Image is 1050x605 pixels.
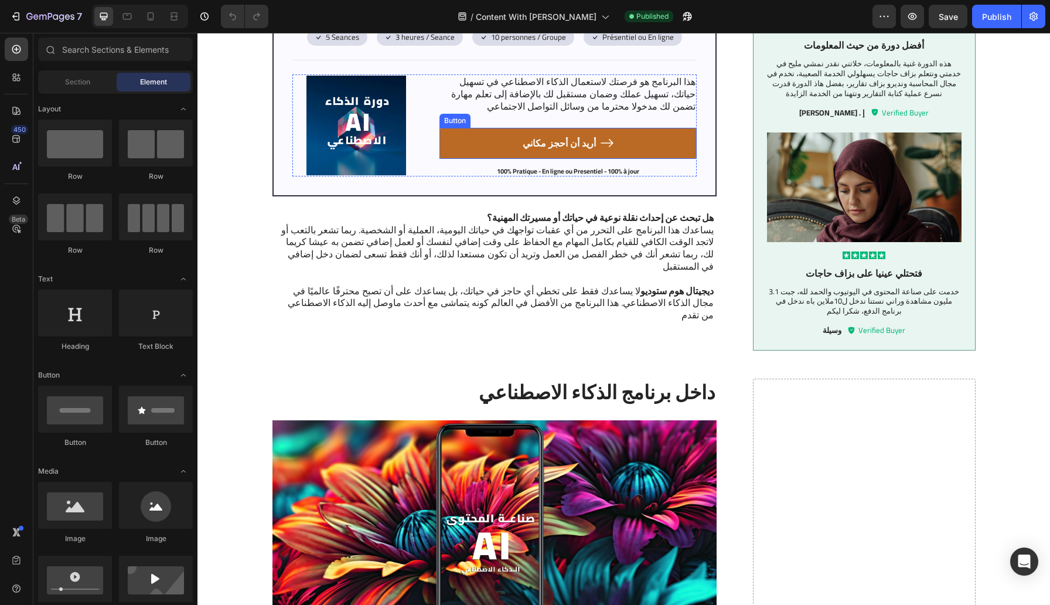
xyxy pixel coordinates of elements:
p: 7 [77,9,82,23]
div: Text Block [119,341,193,352]
div: Open Intercom Messenger [1010,548,1038,576]
button: Save [929,5,967,28]
div: Row [38,245,112,256]
a: أريد أن أحجز مكاني [242,95,499,126]
div: Button [119,437,193,448]
div: Button [38,437,112,448]
p: [PERSON_NAME] . إ [602,74,667,84]
strong: 100% Pratique - En ligne ou Presentiel - 100% à jour [299,132,442,144]
button: Publish [972,5,1021,28]
p: وسيلة [625,293,644,302]
button: 7 [5,5,87,28]
div: Row [119,245,193,256]
span: Save [939,12,958,22]
iframe: Design area [197,33,1050,605]
p: Verified Buyer [661,293,708,302]
p: أريد أن أحجز مكاني [325,104,398,117]
span: Button [38,370,60,380]
strong: هل تبحث عن إحداث نقلة نوعية في حياتك أو مسيرتك المهنية؟ [289,176,516,193]
p: هذا البرنامج هو فرصتك لاستعمال الذكاء الاصطناعي في تسهيل حياتك، تسهيل عملك وضمان مستقبل لك بالإضا... [243,43,498,79]
div: Undo/Redo [221,5,268,28]
span: Content With [PERSON_NAME] [476,11,596,23]
span: Media [38,466,59,477]
span: / [471,11,473,23]
span: Layout [38,104,61,114]
span: Published [636,11,669,22]
img: gempages_581397343941690281-42c9d03b-972e-40c0-b72f-ef3f8bb65c86.jpg [570,100,763,209]
div: Button [244,83,271,93]
p: Verified Buyer [684,74,731,84]
span: Section [65,77,90,87]
p: أفضل دورة من حيث المعلومات [571,6,762,19]
span: Text [38,274,53,284]
span: Toggle open [174,366,193,385]
div: Image [38,533,112,544]
span: Toggle open [174,270,193,288]
div: Beta [9,215,28,224]
strong: ديجيتال هوم ستوديو [443,249,516,267]
p: يساعدك هذا البرنامج على التحرر من أي عقبات تواجهك في حياتك اليومية، العملية أو الشخصية. ربما تشعر... [76,191,517,240]
p: فتحتلي عينيا على بزاف حاجات [571,234,762,247]
strong: داخل برنامج الذكاء الاصطناعي [281,341,518,378]
div: Row [38,171,112,182]
span: Toggle open [174,100,193,118]
div: Image [119,533,193,544]
span: Toggle open [174,462,193,481]
span: Element [140,77,167,87]
img: gempages_581397343941690281-e54371fd-5edb-4b01-915b-88ba862ce24d.jpg [95,43,224,142]
div: Row [119,171,193,182]
input: Search Sections & Elements [38,38,193,61]
p: لا يساعدك فقط على تخطي أي حاجز في حياتك، بل يساعدك على أن تصبح محترفًا عالميًا في مجال الذكاء الا... [76,252,517,288]
div: 450 [11,125,28,134]
p: خدمت على صناعة المحتوى في اليوتيوب والحمد لله، جبت 3.1 مليون مشاهدة وراني نستنا ندخل ل10ملاين باه... [570,253,763,283]
div: Publish [982,11,1011,23]
p: هذه الدورة غنية بالمعلومات، خلاتني نقدر نمشي مليح في خدمتي ونتعلم بزاف حاجات يسهلولي الخدمة الصعي... [570,26,763,66]
div: Heading [38,341,112,352]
